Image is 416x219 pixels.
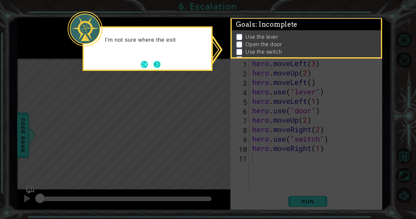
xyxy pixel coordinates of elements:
p: Use the switch [245,48,282,55]
p: Use the lever [245,33,278,40]
p: I'm not sure where the exit [105,36,207,44]
p: Get to the exit [245,56,281,63]
span: : Incomplete [255,21,297,28]
span: Goals [236,21,297,29]
button: Back [141,61,153,68]
p: Open the door [245,41,282,48]
button: Next [153,61,161,68]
